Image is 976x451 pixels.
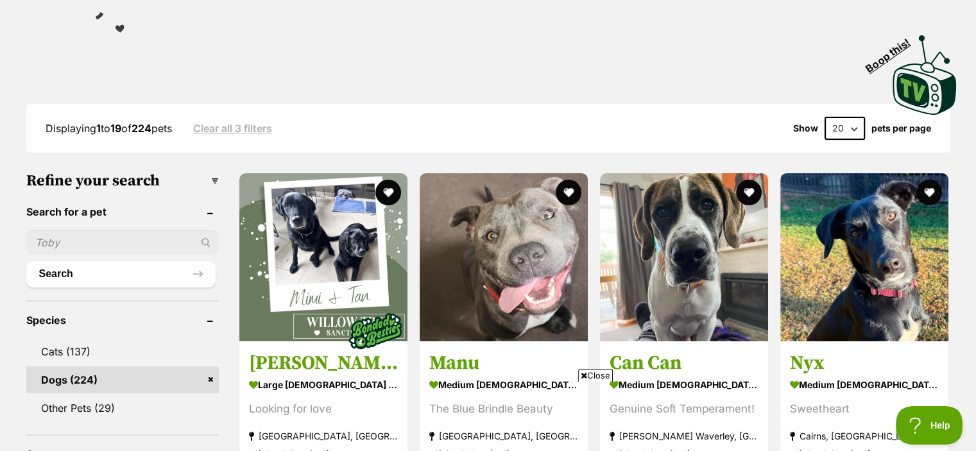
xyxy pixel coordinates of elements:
img: Manu - American Staffordshire Terrier Dog [420,173,588,341]
img: Can Can - Beagle x Bull Arab Dog [600,173,768,341]
a: Clear all 3 filters [193,123,272,134]
span: Boop this! [864,28,923,74]
span: Close [578,369,613,382]
h3: Manu [429,351,578,375]
label: pets per page [871,123,931,133]
img: Mimi - Labrador Retriever Dog [239,173,407,341]
img: PetRescue TV logo [893,35,957,115]
button: favourite [917,180,943,205]
a: Cats (137) [26,338,219,365]
strong: 224 [132,122,151,135]
strong: large [DEMOGRAPHIC_DATA] Dog [249,375,398,394]
input: Toby [26,230,219,255]
button: favourite [556,180,581,205]
iframe: Advertisement [177,387,800,445]
iframe: Help Scout Beacon - Open [896,406,963,445]
a: Boop this! [893,24,957,117]
span: Displaying to of pets [46,122,172,135]
button: favourite [736,180,762,205]
h3: Can Can [610,351,758,375]
div: Sweetheart [790,400,939,418]
button: Search [26,261,216,287]
header: Species [26,314,219,326]
strong: medium [DEMOGRAPHIC_DATA] Dog [790,375,939,394]
header: Search for a pet [26,206,219,217]
img: Nyx - Australian Kelpie Dog [780,173,948,341]
h3: [PERSON_NAME] [249,351,398,375]
h3: Refine your search [26,172,219,190]
span: Show [793,123,818,133]
strong: 1 [96,122,101,135]
h3: Nyx [790,351,939,375]
a: Other Pets (29) [26,395,219,421]
strong: medium [DEMOGRAPHIC_DATA] Dog [610,375,758,394]
strong: medium [DEMOGRAPHIC_DATA] Dog [429,375,578,394]
strong: Cairns, [GEOGRAPHIC_DATA] [790,427,939,445]
strong: 19 [110,122,121,135]
img: bonded besties [343,299,407,363]
button: favourite [375,180,401,205]
a: Dogs (224) [26,366,219,393]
